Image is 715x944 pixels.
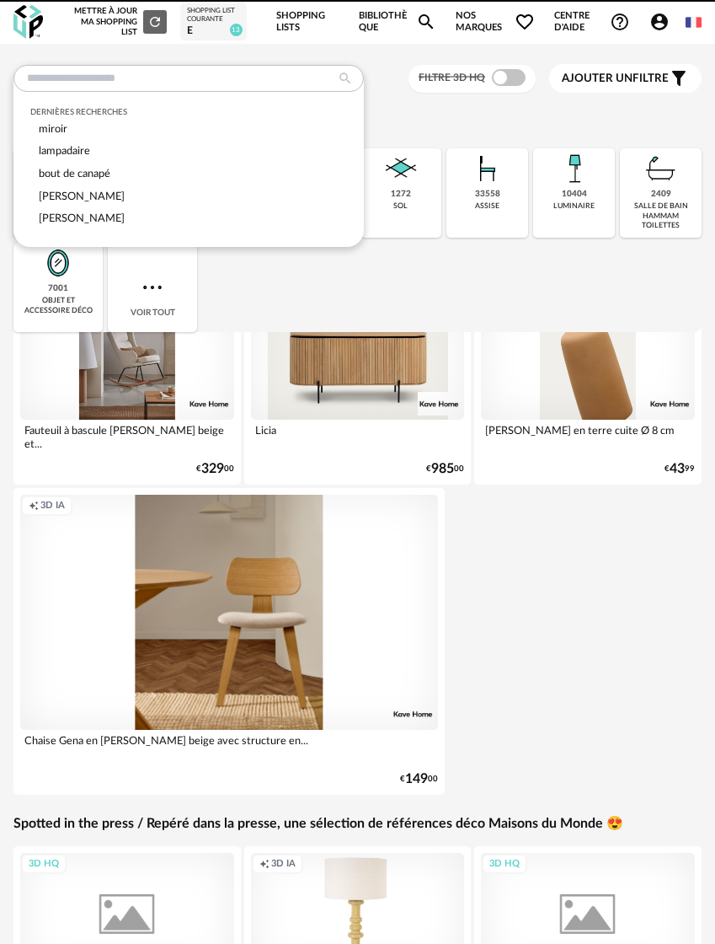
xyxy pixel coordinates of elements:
span: 3D IA [40,500,65,512]
div: salle de bain hammam toilettes [625,201,696,230]
a: Shopping List courante e 13 [187,7,240,37]
div: 3D HQ [21,854,67,875]
div: 10404 [562,189,587,200]
div: € 00 [426,464,464,475]
span: Account Circle icon [649,12,670,32]
div: Licia [251,420,465,453]
div: € 00 [196,464,234,475]
div: objet et accessoire déco [19,296,98,315]
button: Ajouter unfiltre Filter icon [549,64,702,93]
div: sol [393,201,408,211]
div: Shopping List courante [187,7,240,24]
span: 329 [201,464,224,475]
img: Sol.png [381,148,421,189]
span: Creation icon [29,500,39,512]
div: € 00 [400,774,438,785]
span: 13 [230,24,243,36]
a: Creation icon 3D IA Fauteuil à bascule [PERSON_NAME] beige et... €32900 [13,292,241,485]
img: fr [686,14,702,30]
img: Miroir.png [38,243,78,283]
span: miroir [39,124,67,134]
div: 7001 [48,283,68,294]
div: 1272 [391,189,411,200]
span: lampadaire [39,146,90,156]
div: Fauteuil à bascule [PERSON_NAME] beige et... [20,420,234,453]
img: Assise.png [467,148,508,189]
div: assise [475,201,499,211]
div: € 99 [664,464,695,475]
span: 149 [405,774,428,785]
div: [PERSON_NAME] en terre cuite Ø 8 cm [481,420,695,453]
div: Chaise Gena en [PERSON_NAME] beige avec structure en... [20,730,438,764]
span: [PERSON_NAME] [39,213,125,223]
span: Heart Outline icon [515,12,535,32]
div: 3D HQ [482,854,527,875]
div: 33558 [475,189,500,200]
span: filtre [562,72,669,86]
span: Filter icon [669,68,689,88]
span: Refresh icon [147,18,163,26]
span: 3D IA [271,858,296,871]
span: bout de canapé [39,169,110,179]
span: Help Circle Outline icon [610,12,630,32]
div: 2409 [651,189,671,200]
a: Creation icon 3D IA Chaise Gena en [PERSON_NAME] beige avec structure en... €14900 [13,488,445,795]
img: OXP [13,5,43,40]
span: Creation icon [259,858,269,871]
span: Magnify icon [416,12,436,32]
span: Ajouter un [562,72,632,84]
a: Creation icon 3D IA [PERSON_NAME] en terre cuite Ø 8 cm €4399 [474,292,702,485]
img: Salle%20de%20bain.png [641,148,681,189]
div: Dernières recherches [30,107,347,117]
img: Luminaire.png [554,148,595,189]
a: Creation icon 3D IA Licia €98500 [244,292,472,485]
div: e [187,24,240,38]
a: Spotted in the press / Repéré dans la presse, une sélection de références déco Maisons du Monde 😍 [13,815,623,833]
span: Filtre 3D HQ [419,72,485,83]
div: luminaire [553,201,595,211]
span: [PERSON_NAME] [39,191,125,201]
span: Centre d'aideHelp Circle Outline icon [554,10,630,35]
img: more.7b13dc1.svg [139,274,166,301]
div: Voir tout [108,243,197,332]
span: 43 [670,464,685,475]
span: 985 [431,464,454,475]
span: Account Circle icon [649,12,677,32]
div: Mettre à jour ma Shopping List [63,6,167,37]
